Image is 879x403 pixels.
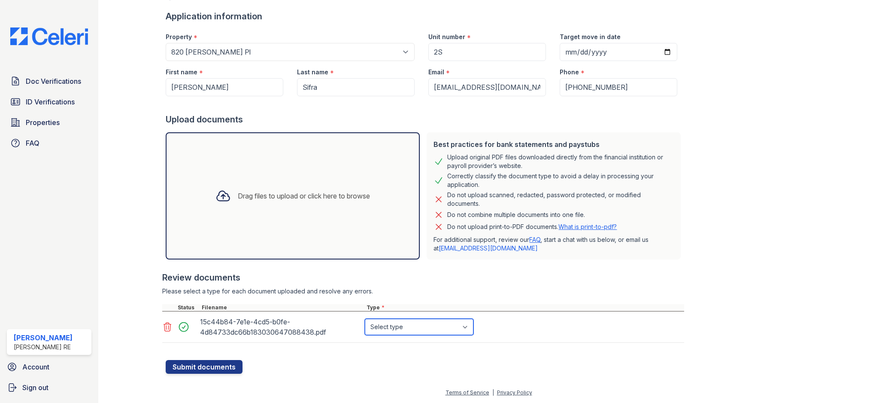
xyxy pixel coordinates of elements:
div: [PERSON_NAME] RE [14,343,73,351]
label: Unit number [428,33,465,41]
span: Account [22,362,49,372]
label: Email [428,68,444,76]
div: Status [176,304,200,311]
div: Do not combine multiple documents into one file. [447,210,585,220]
div: Filename [200,304,365,311]
a: Properties [7,114,91,131]
label: First name [166,68,197,76]
div: | [492,389,494,396]
span: Doc Verifications [26,76,81,86]
div: Correctly classify the document type to avoid a delay in processing your application. [447,172,674,189]
div: Type [365,304,684,311]
a: Doc Verifications [7,73,91,90]
a: FAQ [7,134,91,152]
div: [PERSON_NAME] [14,333,73,343]
div: Drag files to upload or click here to browse [238,191,370,201]
span: FAQ [26,138,39,148]
div: Do not upload scanned, redacted, password protected, or modified documents. [447,191,674,208]
span: ID Verifications [26,97,75,107]
img: CE_Logo_Blue-a8612792a0a2168367f1c8372b55b34899dd931a85d93a1a3d3e32e68fde9ad4.png [3,27,95,45]
p: Do not upload print-to-PDF documents. [447,223,617,231]
div: Review documents [162,272,684,284]
button: Submit documents [166,360,242,374]
div: Upload documents [166,113,684,125]
span: Sign out [22,382,48,393]
p: For additional support, review our , start a chat with us below, or email us at [433,235,674,253]
a: What is print-to-pdf? [558,223,617,230]
a: Terms of Service [446,389,489,396]
label: Property [166,33,192,41]
a: [EMAIL_ADDRESS][DOMAIN_NAME] [439,244,538,252]
a: FAQ [529,236,540,243]
label: Last name [297,68,328,76]
div: Upload original PDF files downloaded directly from the financial institution or payroll provider’... [447,153,674,170]
label: Target move in date [560,33,621,41]
div: Application information [166,10,684,22]
div: Best practices for bank statements and paystubs [433,139,674,150]
a: Account [3,358,95,376]
a: Sign out [3,379,95,396]
a: ID Verifications [7,93,91,110]
span: Properties [26,117,60,128]
a: Privacy Policy [497,389,532,396]
div: Please select a type for each document uploaded and resolve any errors. [162,287,684,296]
label: Phone [560,68,579,76]
div: 15c44b84-7e1e-4cd5-b0fe-4d84733dc66b183030647088438.pdf [200,315,361,339]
